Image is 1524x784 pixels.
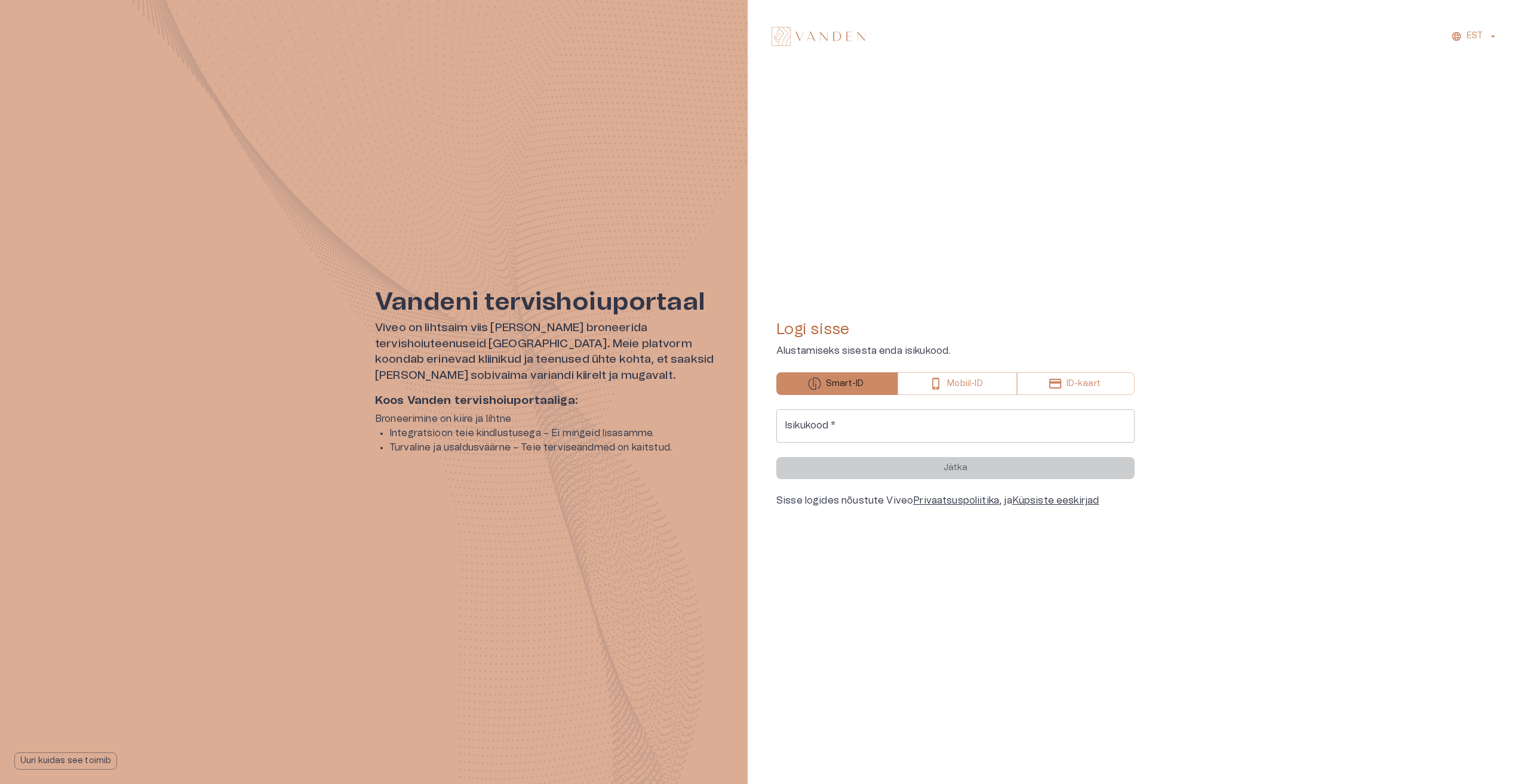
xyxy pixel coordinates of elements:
[1067,378,1101,390] p: ID-kaart
[1017,372,1135,395] button: ID-kaart
[1449,27,1500,45] button: EST
[14,752,117,770] button: Uuri kuidas see toimib
[1431,730,1524,763] iframe: Help widget launcher
[776,372,898,395] button: Smart-ID
[776,493,1135,508] div: Sisse logides nõustute Viveo , ja
[913,496,999,505] a: Privaatsuspoliitika
[1012,496,1099,505] a: Küpsiste eeskirjad
[826,378,864,390] p: Smart-ID
[772,27,865,46] img: Vanden logo
[947,378,982,390] p: Mobiil-ID
[20,755,111,767] p: Uuri kuidas see toimib
[1467,30,1483,42] p: EST
[898,372,1016,395] button: Mobiil-ID
[776,344,1135,358] p: Alustamiseks sisesta enda isikukood.
[776,320,1135,339] h4: Logi sisse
